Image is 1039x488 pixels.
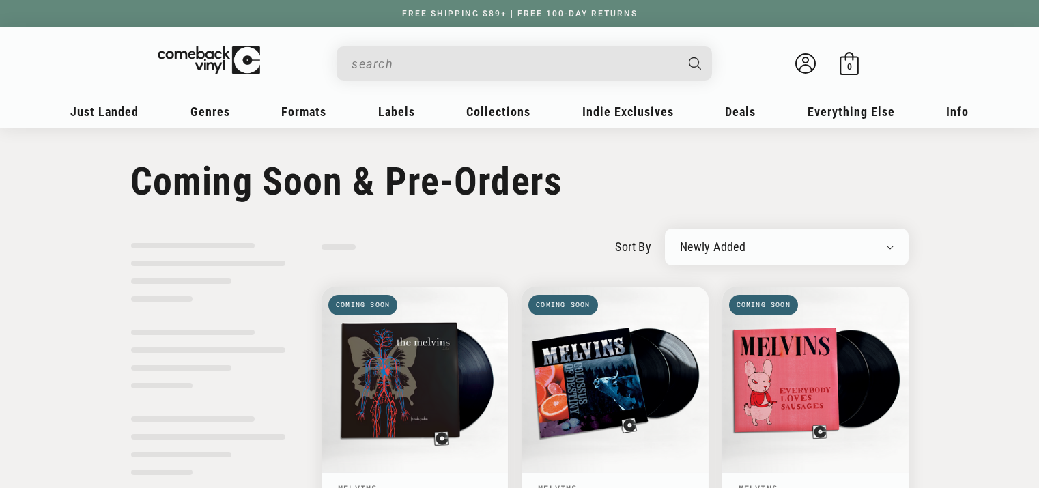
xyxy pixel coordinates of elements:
[582,104,674,119] span: Indie Exclusives
[847,61,852,72] span: 0
[677,46,714,81] button: Search
[725,104,756,119] span: Deals
[808,104,895,119] span: Everything Else
[337,46,712,81] div: Search
[70,104,139,119] span: Just Landed
[946,104,969,119] span: Info
[281,104,326,119] span: Formats
[130,159,909,204] h1: Coming Soon & Pre-Orders
[190,104,230,119] span: Genres
[352,50,675,78] input: search
[388,9,651,18] a: FREE SHIPPING $89+ | FREE 100-DAY RETURNS
[466,104,530,119] span: Collections
[615,238,651,256] label: sort by
[378,104,415,119] span: Labels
